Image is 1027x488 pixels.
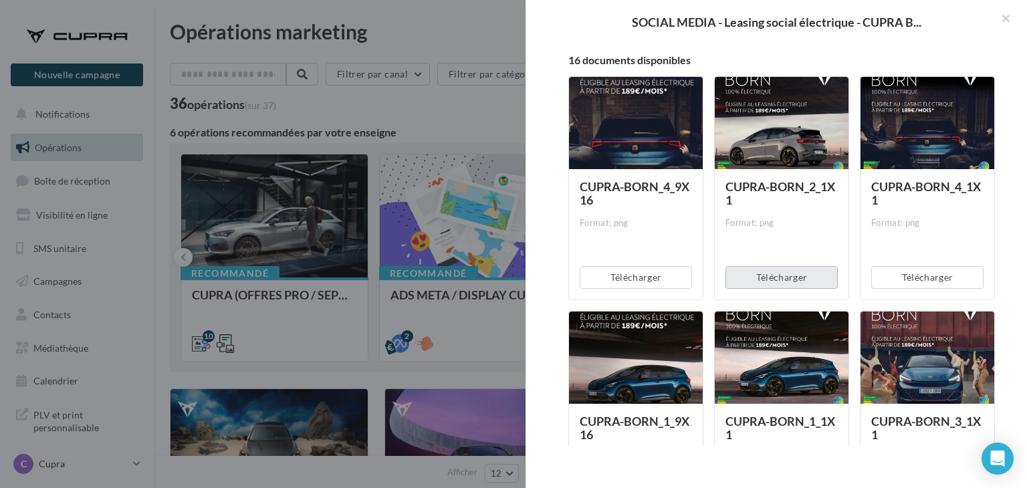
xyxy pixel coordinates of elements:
[580,217,692,229] div: Format: png
[725,179,835,207] span: CUPRA-BORN_2_1X1
[580,414,689,442] span: CUPRA-BORN_1_9X16
[725,414,835,442] span: CUPRA-BORN_1_1X1
[568,55,995,66] div: 16 documents disponibles
[982,443,1014,475] div: Open Intercom Messenger
[580,266,692,289] button: Télécharger
[871,179,981,207] span: CUPRA-BORN_4_1X1
[871,217,984,229] div: Format: png
[725,217,838,229] div: Format: png
[871,414,981,442] span: CUPRA-BORN_3_1X1
[632,16,921,28] span: SOCIAL MEDIA - Leasing social électrique - CUPRA B...
[580,179,689,207] span: CUPRA-BORN_4_9X16
[871,266,984,289] button: Télécharger
[725,266,838,289] button: Télécharger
